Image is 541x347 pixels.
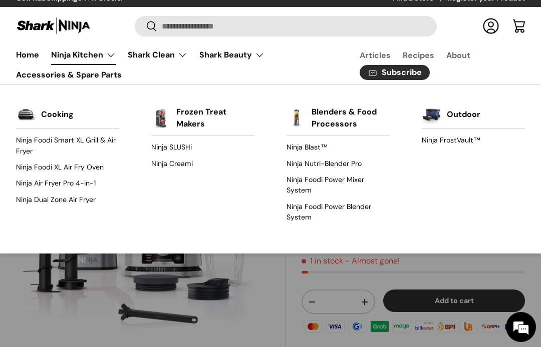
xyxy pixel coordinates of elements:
span: We're online! [58,107,138,208]
a: Recipes [403,45,434,65]
summary: Shark Clean [122,45,193,65]
div: Minimize live chat window [164,5,188,29]
nav: Secondary [336,45,525,84]
nav: Primary [16,45,336,84]
a: Home [16,45,39,64]
a: Subscribe [360,65,430,80]
a: Articles [360,45,391,65]
a: Accessories & Spare Parts [16,65,122,84]
summary: Ninja Kitchen [45,45,122,65]
img: Shark Ninja Philippines [16,16,91,35]
span: Subscribe [382,68,422,76]
div: Chat with us now [52,56,168,69]
summary: Shark Beauty [193,45,270,65]
textarea: Type your message and hit 'Enter' [5,236,191,271]
a: About [446,45,470,65]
